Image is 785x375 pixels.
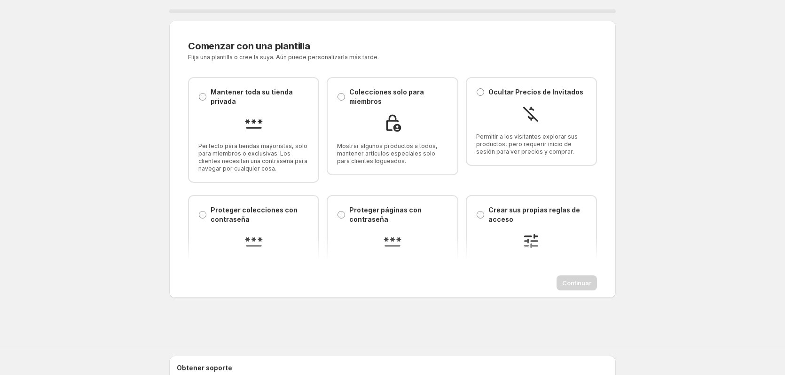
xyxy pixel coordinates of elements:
[244,114,263,133] img: Mantener toda su tienda privada
[211,205,309,224] p: Proteger colecciones con contraseña
[488,87,583,97] p: Ocultar Precios de Invitados
[244,232,263,250] img: Proteger colecciones con contraseña
[522,104,541,123] img: Ocultar Precios de Invitados
[188,54,484,61] p: Elija una plantilla o cree la suya. Aún puede personalizarla más tarde.
[383,114,402,133] img: Colecciones solo para miembros
[188,40,310,52] span: Comenzar con una plantilla
[349,205,447,224] p: Proteger páginas con contraseña
[349,87,447,106] p: Colecciones solo para miembros
[522,232,541,250] img: Crear sus propias reglas de acceso
[211,87,309,106] p: Mantener toda su tienda privada
[198,142,309,172] span: Perfecto para tiendas mayoristas, solo para miembros o exclusivas. Los clientes necesitan una con...
[177,363,608,373] h2: Obtener soporte
[383,232,402,250] img: Proteger páginas con contraseña
[488,205,587,224] p: Crear sus propias reglas de acceso
[476,133,587,156] span: Permitir a los visitantes explorar sus productos, pero requerir inicio de sesión para ver precios...
[337,142,447,165] span: Mostrar algunos productos a todos, mantener artículos especiales solo para clientes logueados.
